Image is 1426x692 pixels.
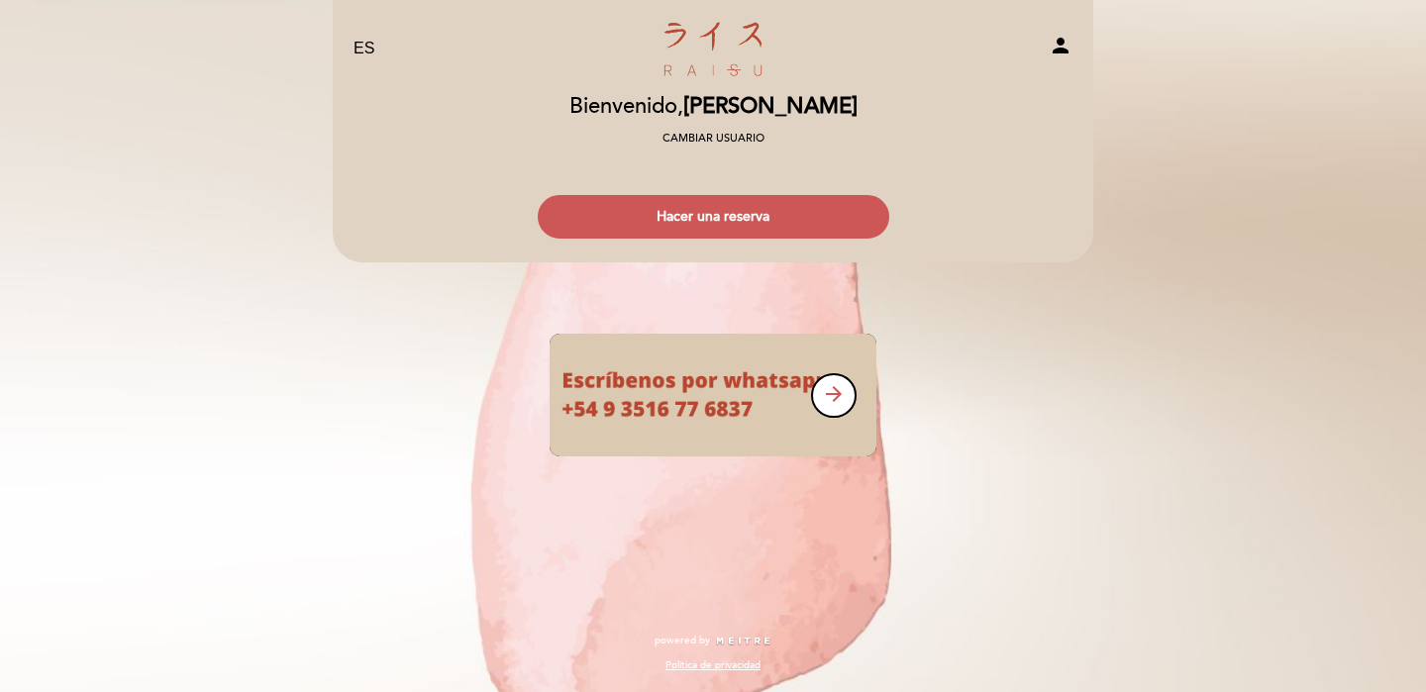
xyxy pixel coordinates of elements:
a: Raisu [589,22,837,76]
button: person [1049,34,1072,64]
span: powered by [655,634,710,647]
button: arrow_forward [811,373,857,418]
i: person [1049,34,1072,57]
img: banner_1681497457.png [550,334,876,456]
h2: Bienvenido, [569,95,858,119]
a: powered by [655,634,771,647]
span: [PERSON_NAME] [683,93,858,120]
a: Política de privacidad [665,658,761,672]
button: Hacer una reserva [538,195,889,239]
img: MEITRE [715,637,771,646]
button: Cambiar usuario [657,130,770,148]
i: arrow_forward [822,382,846,406]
